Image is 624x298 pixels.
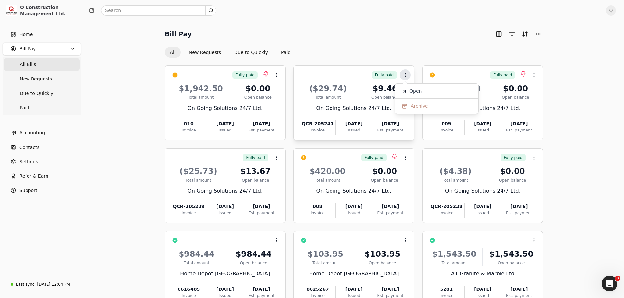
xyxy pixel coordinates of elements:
[428,83,488,95] div: $1,155.00
[428,203,464,210] div: QCR-205238
[501,203,537,210] div: [DATE]
[243,286,279,293] div: [DATE]
[494,83,537,95] div: $0.00
[615,276,620,281] span: 3
[300,177,355,183] div: Total amount
[372,127,408,133] div: Est. payment
[300,210,335,216] div: Invoice
[171,127,207,133] div: Invoice
[19,144,40,151] span: Contacts
[361,166,408,177] div: $0.00
[372,203,408,210] div: [DATE]
[171,248,222,260] div: $984.44
[428,166,482,177] div: ($4.38)
[336,286,372,293] div: [DATE]
[300,95,356,100] div: Total amount
[602,276,617,291] iframe: Intercom live chat
[362,83,408,95] div: $9.46
[428,210,464,216] div: Invoice
[300,83,356,95] div: ($29.74)
[276,47,296,58] button: Paid
[428,248,480,260] div: $1,543.50
[4,87,80,100] a: Due to Quickly
[243,210,279,216] div: Est. payment
[465,127,501,133] div: Issued
[171,210,207,216] div: Invoice
[488,166,537,177] div: $0.00
[171,104,279,112] div: On Going Solutions 24/7 Ltd.
[3,28,81,41] a: Home
[243,203,279,210] div: [DATE]
[357,248,408,260] div: $103.95
[501,120,537,127] div: [DATE]
[246,155,265,161] span: Fully paid
[4,58,80,71] a: All Bills
[229,47,273,58] button: Due to Quickly
[300,187,408,195] div: On Going Solutions 24/7 Ltd.
[19,187,37,194] span: Support
[236,83,279,95] div: $0.00
[6,5,17,16] img: 3171ca1f-602b-4dfe-91f0-0ace091e1481.jpeg
[336,203,372,210] div: [DATE]
[171,83,231,95] div: $1,942.50
[19,130,45,136] span: Accounting
[19,45,36,52] span: Bill Pay
[465,120,501,127] div: [DATE]
[3,278,81,290] a: Last sync:[DATE] 12:04 PM
[207,210,243,216] div: Issued
[171,95,231,100] div: Total amount
[19,31,33,38] span: Home
[488,177,537,183] div: Open balance
[300,286,335,293] div: 8025267
[428,260,480,266] div: Total amount
[300,203,335,210] div: 008
[409,88,422,95] span: Open
[20,76,52,82] span: New Requests
[165,47,181,58] button: All
[300,166,355,177] div: $420.00
[207,127,243,133] div: Issued
[3,126,81,139] a: Accounting
[16,281,36,287] div: Last sync:
[171,286,207,293] div: 0616409
[300,104,408,112] div: On Going Solutions 24/7 Ltd.
[19,158,38,165] span: Settings
[207,286,243,293] div: [DATE]
[300,260,351,266] div: Total amount
[465,203,501,210] div: [DATE]
[411,103,428,110] span: Archive
[19,173,48,180] span: Refer & Earn
[20,61,36,68] span: All Bills
[236,72,254,78] span: Fully paid
[228,260,279,266] div: Open balance
[20,90,53,97] span: Due to Quickly
[533,29,543,39] button: More
[501,127,537,133] div: Est. payment
[101,5,216,16] input: Search
[501,286,537,293] div: [DATE]
[165,47,296,58] div: Invoice filter options
[365,155,383,161] span: Fully paid
[465,286,501,293] div: [DATE]
[361,177,408,183] div: Open balance
[465,210,501,216] div: Issued
[428,270,537,278] div: A1 Granite & Marble Ltd
[501,210,537,216] div: Est. payment
[362,95,408,100] div: Open balance
[428,120,464,127] div: 009
[3,42,81,55] button: Bill Pay
[428,187,537,195] div: On Going Solutions 24/7 Ltd.
[493,72,512,78] span: Fully paid
[336,120,372,127] div: [DATE]
[372,120,408,127] div: [DATE]
[504,155,522,161] span: Fully paid
[171,203,207,210] div: QCR-205239
[37,281,70,287] div: [DATE] 12:04 PM
[3,155,81,168] a: Settings
[336,210,372,216] div: Issued
[485,260,537,266] div: Open balance
[171,270,279,278] div: Home Depot [GEOGRAPHIC_DATA]
[372,210,408,216] div: Est. payment
[300,127,335,133] div: Invoice
[485,248,537,260] div: $1,543.50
